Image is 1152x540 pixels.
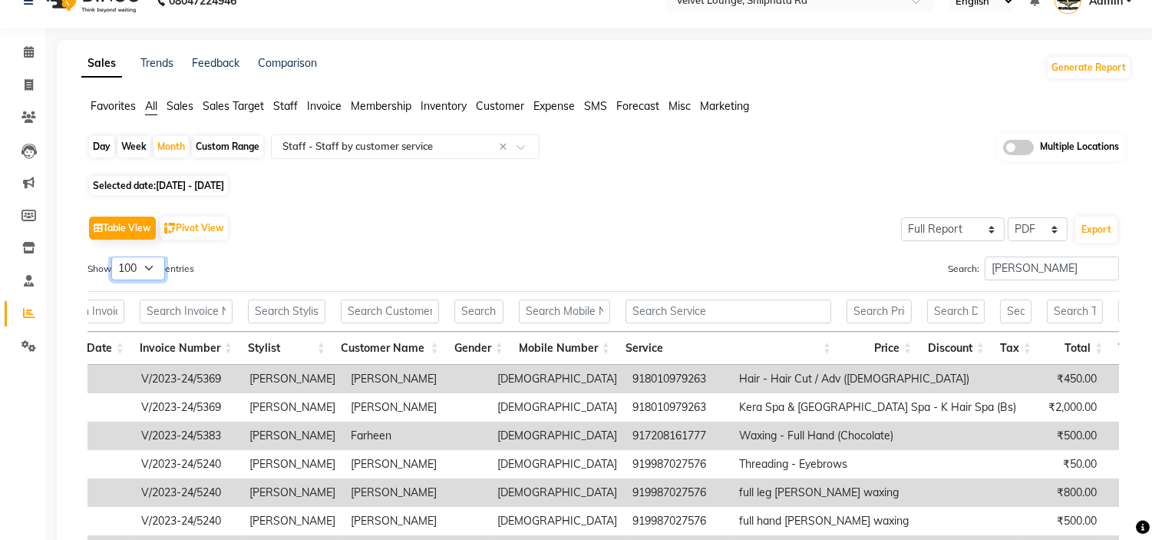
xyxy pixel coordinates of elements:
[839,332,919,365] th: Price: activate to sort column ascending
[731,422,1024,450] td: Waxing - Full Hand (Chocolate)
[919,332,992,365] th: Discount: activate to sort column ascending
[985,257,1119,280] input: Search:
[499,139,512,155] span: Clear all
[490,479,625,507] td: [DEMOGRAPHIC_DATA]
[242,450,343,479] td: [PERSON_NAME]
[618,332,839,365] th: Service: activate to sort column ascending
[927,300,985,323] input: Search Discount
[1075,217,1117,243] button: Export
[89,176,228,195] span: Selected date:
[156,180,224,191] span: [DATE] - [DATE]
[1024,422,1104,450] td: ₹500.00
[626,300,831,323] input: Search Service
[134,507,242,535] td: V/2023-24/5240
[41,450,134,479] td: [DATE]
[240,332,333,365] th: Stylist: activate to sort column ascending
[343,479,490,507] td: [PERSON_NAME]
[41,422,134,450] td: [DATE]
[700,99,749,113] span: Marketing
[616,99,659,113] span: Forecast
[343,393,490,422] td: [PERSON_NAME]
[164,223,176,234] img: pivot.png
[584,99,607,113] span: SMS
[1039,332,1111,365] th: Total: activate to sort column ascending
[89,136,114,157] div: Day
[1000,300,1032,323] input: Search Tax
[89,217,156,240] button: Table View
[1024,393,1104,422] td: ₹2,000.00
[490,365,625,393] td: [DEMOGRAPHIC_DATA]
[41,507,134,535] td: [DATE]
[731,450,1024,479] td: Threading - Eyebrows
[625,393,731,422] td: 918010979263
[490,393,625,422] td: [DEMOGRAPHIC_DATA]
[343,507,490,535] td: [PERSON_NAME]
[447,332,511,365] th: Gender: activate to sort column ascending
[41,479,134,507] td: [DATE]
[847,300,912,323] input: Search Price
[91,99,136,113] span: Favorites
[625,422,731,450] td: 917208161777
[1024,450,1104,479] td: ₹50.00
[511,332,618,365] th: Mobile Number: activate to sort column ascending
[948,257,1119,280] label: Search:
[134,450,242,479] td: V/2023-24/5240
[351,99,411,113] span: Membership
[111,257,165,280] select: Showentries
[134,479,242,507] td: V/2023-24/5240
[242,393,343,422] td: [PERSON_NAME]
[41,365,134,393] td: [DATE]
[476,99,524,113] span: Customer
[421,99,467,113] span: Inventory
[343,450,490,479] td: [PERSON_NAME]
[167,99,193,113] span: Sales
[1024,479,1104,507] td: ₹800.00
[625,479,731,507] td: 919987027576
[490,507,625,535] td: [DEMOGRAPHIC_DATA]
[1048,57,1130,78] button: Generate Report
[242,365,343,393] td: [PERSON_NAME]
[307,99,342,113] span: Invoice
[145,99,157,113] span: All
[731,365,1024,393] td: Hair - Hair Cut / Adv ([DEMOGRAPHIC_DATA])
[81,50,122,78] a: Sales
[242,479,343,507] td: [PERSON_NAME]
[1024,507,1104,535] td: ₹500.00
[992,332,1039,365] th: Tax: activate to sort column ascending
[625,365,731,393] td: 918010979263
[341,300,439,323] input: Search Customer Name
[41,393,134,422] td: [DATE]
[625,507,731,535] td: 919987027576
[248,300,325,323] input: Search Stylist
[134,365,242,393] td: V/2023-24/5369
[1024,365,1104,393] td: ₹450.00
[140,300,233,323] input: Search Invoice Number
[1047,300,1104,323] input: Search Total
[519,300,610,323] input: Search Mobile Number
[731,507,1024,535] td: full hand [PERSON_NAME] waxing
[454,300,503,323] input: Search Gender
[140,56,173,70] a: Trends
[668,99,691,113] span: Misc
[490,422,625,450] td: [DEMOGRAPHIC_DATA]
[258,56,317,70] a: Comparison
[203,99,264,113] span: Sales Target
[343,365,490,393] td: [PERSON_NAME]
[153,136,189,157] div: Month
[273,99,298,113] span: Staff
[625,450,731,479] td: 919987027576
[533,99,575,113] span: Expense
[490,450,625,479] td: [DEMOGRAPHIC_DATA]
[132,332,240,365] th: Invoice Number: activate to sort column ascending
[1040,140,1119,155] span: Multiple Locations
[117,136,150,157] div: Week
[134,393,242,422] td: V/2023-24/5369
[160,217,228,240] button: Pivot View
[731,393,1024,422] td: Kera Spa & [GEOGRAPHIC_DATA] Spa - K Hair Spa (Bs)
[343,422,490,450] td: Farheen
[87,257,194,280] label: Show entries
[242,422,343,450] td: [PERSON_NAME]
[134,422,242,450] td: V/2023-24/5383
[731,479,1024,507] td: full leg [PERSON_NAME] waxing
[333,332,447,365] th: Customer Name: activate to sort column ascending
